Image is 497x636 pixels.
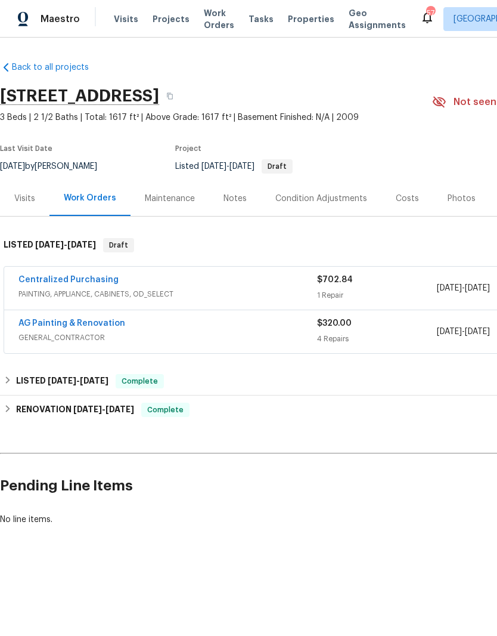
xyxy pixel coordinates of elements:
a: Centralized Purchasing [18,276,119,284]
span: Draft [104,239,133,251]
div: Work Orders [64,192,116,204]
span: Maestro [41,13,80,25]
span: - [73,405,134,413]
span: Work Orders [204,7,234,31]
span: [DATE] [437,284,462,292]
span: Projects [153,13,190,25]
span: Visits [114,13,138,25]
div: Notes [223,193,247,205]
span: Project [175,145,201,152]
a: AG Painting & Renovation [18,319,125,328]
span: [DATE] [201,162,226,171]
span: PAINTING, APPLIANCE, CABINETS, OD_SELECT [18,288,317,300]
span: [DATE] [73,405,102,413]
div: Costs [396,193,419,205]
span: - [48,376,108,385]
div: Photos [448,193,476,205]
span: [DATE] [437,328,462,336]
span: Draft [263,163,291,170]
span: $320.00 [317,319,352,328]
span: [DATE] [80,376,108,385]
span: [DATE] [465,328,490,336]
span: Properties [288,13,334,25]
span: Geo Assignments [349,7,406,31]
div: 1 Repair [317,289,436,301]
span: - [201,162,254,171]
div: 57 [426,7,434,19]
span: [DATE] [48,376,76,385]
span: - [35,240,96,249]
h6: LISTED [16,374,108,388]
span: [DATE] [67,240,96,249]
span: - [437,326,490,338]
span: GENERAL_CONTRACTOR [18,332,317,344]
span: Complete [142,404,188,416]
span: Complete [117,375,163,387]
span: [DATE] [105,405,134,413]
h6: LISTED [4,238,96,252]
div: Visits [14,193,35,205]
div: Condition Adjustments [275,193,367,205]
span: $702.84 [317,276,353,284]
span: Listed [175,162,293,171]
div: Maintenance [145,193,195,205]
span: [DATE] [35,240,64,249]
span: [DATE] [465,284,490,292]
span: - [437,282,490,294]
h6: RENOVATION [16,403,134,417]
span: [DATE] [229,162,254,171]
div: 4 Repairs [317,333,436,345]
span: Tasks [248,15,274,23]
button: Copy Address [159,85,181,107]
